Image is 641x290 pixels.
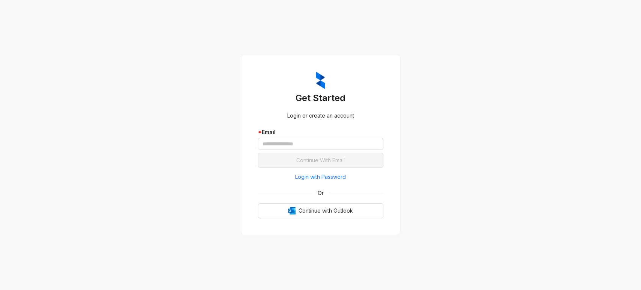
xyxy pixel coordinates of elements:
img: Outlook [288,207,296,214]
h3: Get Started [258,92,383,104]
div: Email [258,128,383,136]
button: Login with Password [258,171,383,183]
img: ZumaIcon [316,72,325,89]
button: OutlookContinue with Outlook [258,203,383,218]
button: Continue With Email [258,153,383,168]
div: Login or create an account [258,112,383,120]
span: Or [312,189,329,197]
span: Login with Password [295,173,346,181]
span: Continue with Outlook [299,207,353,215]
